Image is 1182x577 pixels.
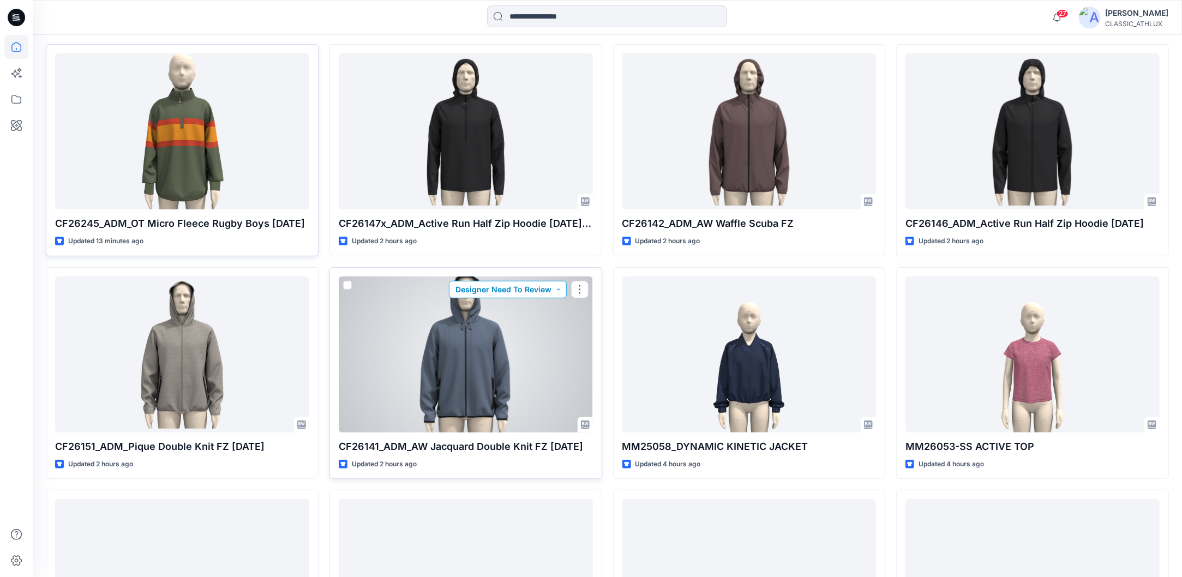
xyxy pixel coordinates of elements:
[905,53,1160,209] a: CF26146_ADM_Active Run Half Zip Hoodie 30SEP25
[635,236,700,247] p: Updated 2 hours ago
[55,277,309,432] a: CF26151_ADM_Pique Double Knit FZ 30SEP25
[339,277,593,432] a: CF26141_ADM_AW Jacquard Double Knit FZ 29SEP25
[622,216,877,231] p: CF26142_ADM_AW Waffle Scuba FZ
[905,439,1160,454] p: MM26053-SS ACTIVE TOP
[1079,7,1101,28] img: avatar
[352,459,417,470] p: Updated 2 hours ago
[68,236,143,247] p: Updated 13 minutes ago
[919,236,983,247] p: Updated 2 hours ago
[622,439,877,454] p: MM25058_DYNAMIC KINETIC JACKET
[905,216,1160,231] p: CF26146_ADM_Active Run Half Zip Hoodie [DATE]
[1105,7,1168,20] div: [PERSON_NAME]
[352,236,417,247] p: Updated 2 hours ago
[622,277,877,432] a: MM25058_DYNAMIC KINETIC JACKET
[339,439,593,454] p: CF26141_ADM_AW Jacquard Double Knit FZ [DATE]
[339,216,593,231] p: CF26147x_ADM_Active Run Half Zip Hoodie [DATE] (1)
[339,53,593,209] a: CF26147x_ADM_Active Run Half Zip Hoodie 30SEP25 (1)
[635,459,701,470] p: Updated 4 hours ago
[1057,9,1069,18] span: 27
[919,459,984,470] p: Updated 4 hours ago
[55,53,309,209] a: CF26245_ADM_OT Micro Fleece Rugby Boys 30SEP25
[68,459,133,470] p: Updated 2 hours ago
[55,439,309,454] p: CF26151_ADM_Pique Double Knit FZ [DATE]
[622,53,877,209] a: CF26142_ADM_AW Waffle Scuba FZ
[905,277,1160,432] a: MM26053-SS ACTIVE TOP
[1105,20,1168,28] div: CLASSIC_ATHLUX
[55,216,309,231] p: CF26245_ADM_OT Micro Fleece Rugby Boys [DATE]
